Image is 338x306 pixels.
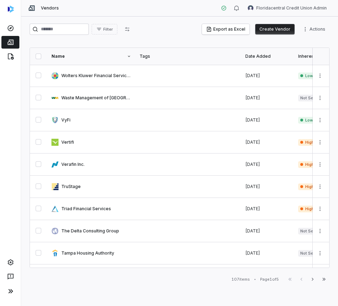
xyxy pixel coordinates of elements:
span: [DATE] [245,117,260,123]
span: Not Set [298,250,317,257]
button: More actions [314,248,326,258]
img: Floridacentral Credit Union Admin avatar [248,5,253,11]
button: Export as Excel [202,24,250,35]
button: More actions [314,93,326,103]
img: svg%3e [8,6,14,13]
span: [DATE] [245,206,260,211]
button: More actions [314,115,326,125]
span: High [298,206,316,212]
button: Floridacentral Credit Union Admin avatarFloridacentral Credit Union Admin [244,3,331,13]
button: Create Vendor [255,24,295,35]
div: Name [51,54,131,59]
span: [DATE] [245,250,260,256]
button: More actions [314,226,326,236]
span: Low [298,73,315,79]
div: Date Added [245,54,290,59]
button: More actions [314,204,326,214]
button: Filter [92,24,117,35]
div: 107 items [232,277,250,282]
div: Page 1 of 5 [260,277,279,282]
div: • [254,277,256,282]
div: Tags [140,54,237,59]
span: High [298,161,316,168]
button: More actions [314,137,326,148]
span: [DATE] [245,139,260,145]
span: Filter [103,27,113,32]
span: [DATE] [245,95,260,100]
span: [DATE] [245,162,260,167]
button: More actions [314,159,326,170]
button: More actions [300,24,330,35]
span: High [298,139,316,146]
span: Floridacentral Credit Union Admin [256,5,327,11]
span: High [298,183,316,190]
button: More actions [314,181,326,192]
span: Not Set [298,228,317,235]
span: Not Set [298,95,317,101]
span: Low [298,117,315,124]
span: Vendors [41,5,59,11]
button: More actions [314,70,326,81]
span: [DATE] [245,73,260,78]
span: [DATE] [245,184,260,189]
span: [DATE] [245,228,260,233]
